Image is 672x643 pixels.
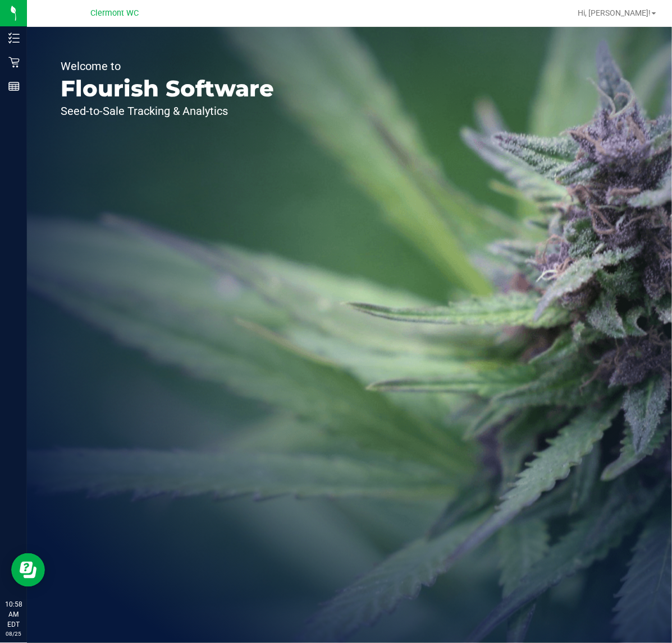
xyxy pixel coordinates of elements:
[8,33,20,44] inline-svg: Inventory
[61,77,274,100] p: Flourish Software
[8,81,20,92] inline-svg: Reports
[8,57,20,68] inline-svg: Retail
[5,599,22,630] p: 10:58 AM EDT
[61,105,274,117] p: Seed-to-Sale Tracking & Analytics
[11,553,45,587] iframe: Resource center
[90,8,139,18] span: Clermont WC
[578,8,651,17] span: Hi, [PERSON_NAME]!
[61,61,274,72] p: Welcome to
[5,630,22,638] p: 08/25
